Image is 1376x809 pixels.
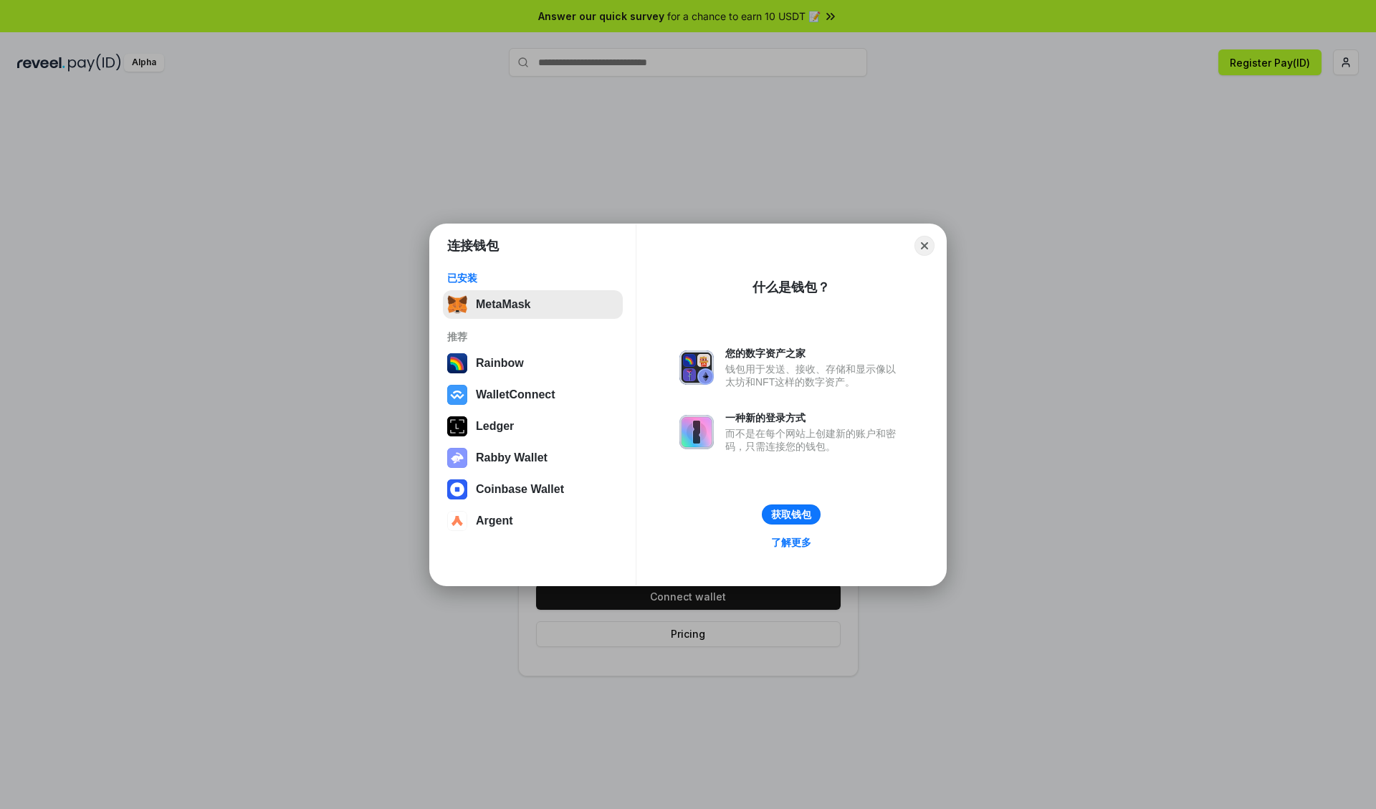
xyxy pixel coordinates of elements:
[443,507,623,535] button: Argent
[679,350,714,385] img: svg+xml,%3Csvg%20xmlns%3D%22http%3A%2F%2Fwww.w3.org%2F2000%2Fsvg%22%20fill%3D%22none%22%20viewBox...
[752,279,830,296] div: 什么是钱包？
[447,511,467,531] img: svg+xml,%3Csvg%20width%3D%2228%22%20height%3D%2228%22%20viewBox%3D%220%200%2028%2028%22%20fill%3D...
[443,349,623,378] button: Rainbow
[447,385,467,405] img: svg+xml,%3Csvg%20width%3D%2228%22%20height%3D%2228%22%20viewBox%3D%220%200%2028%2028%22%20fill%3D...
[914,236,935,256] button: Close
[447,479,467,499] img: svg+xml,%3Csvg%20width%3D%2228%22%20height%3D%2228%22%20viewBox%3D%220%200%2028%2028%22%20fill%3D...
[476,483,564,496] div: Coinbase Wallet
[443,290,623,319] button: MetaMask
[447,448,467,468] img: svg+xml,%3Csvg%20xmlns%3D%22http%3A%2F%2Fwww.w3.org%2F2000%2Fsvg%22%20fill%3D%22none%22%20viewBox...
[443,380,623,409] button: WalletConnect
[725,363,903,388] div: 钱包用于发送、接收、存储和显示像以太坊和NFT这样的数字资产。
[447,295,467,315] img: svg+xml,%3Csvg%20fill%3D%22none%22%20height%3D%2233%22%20viewBox%3D%220%200%2035%2033%22%20width%...
[763,533,820,552] a: 了解更多
[476,514,513,527] div: Argent
[443,475,623,504] button: Coinbase Wallet
[443,444,623,472] button: Rabby Wallet
[447,416,467,436] img: svg+xml,%3Csvg%20xmlns%3D%22http%3A%2F%2Fwww.w3.org%2F2000%2Fsvg%22%20width%3D%2228%22%20height%3...
[447,330,618,343] div: 推荐
[476,388,555,401] div: WalletConnect
[679,415,714,449] img: svg+xml,%3Csvg%20xmlns%3D%22http%3A%2F%2Fwww.w3.org%2F2000%2Fsvg%22%20fill%3D%22none%22%20viewBox...
[447,237,499,254] h1: 连接钱包
[771,536,811,549] div: 了解更多
[725,347,903,360] div: 您的数字资产之家
[447,272,618,284] div: 已安装
[476,451,548,464] div: Rabby Wallet
[476,420,514,433] div: Ledger
[447,353,467,373] img: svg+xml,%3Csvg%20width%3D%22120%22%20height%3D%22120%22%20viewBox%3D%220%200%20120%20120%22%20fil...
[725,427,903,453] div: 而不是在每个网站上创建新的账户和密码，只需连接您的钱包。
[725,411,903,424] div: 一种新的登录方式
[771,508,811,521] div: 获取钱包
[762,504,821,525] button: 获取钱包
[443,412,623,441] button: Ledger
[476,357,524,370] div: Rainbow
[476,298,530,311] div: MetaMask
